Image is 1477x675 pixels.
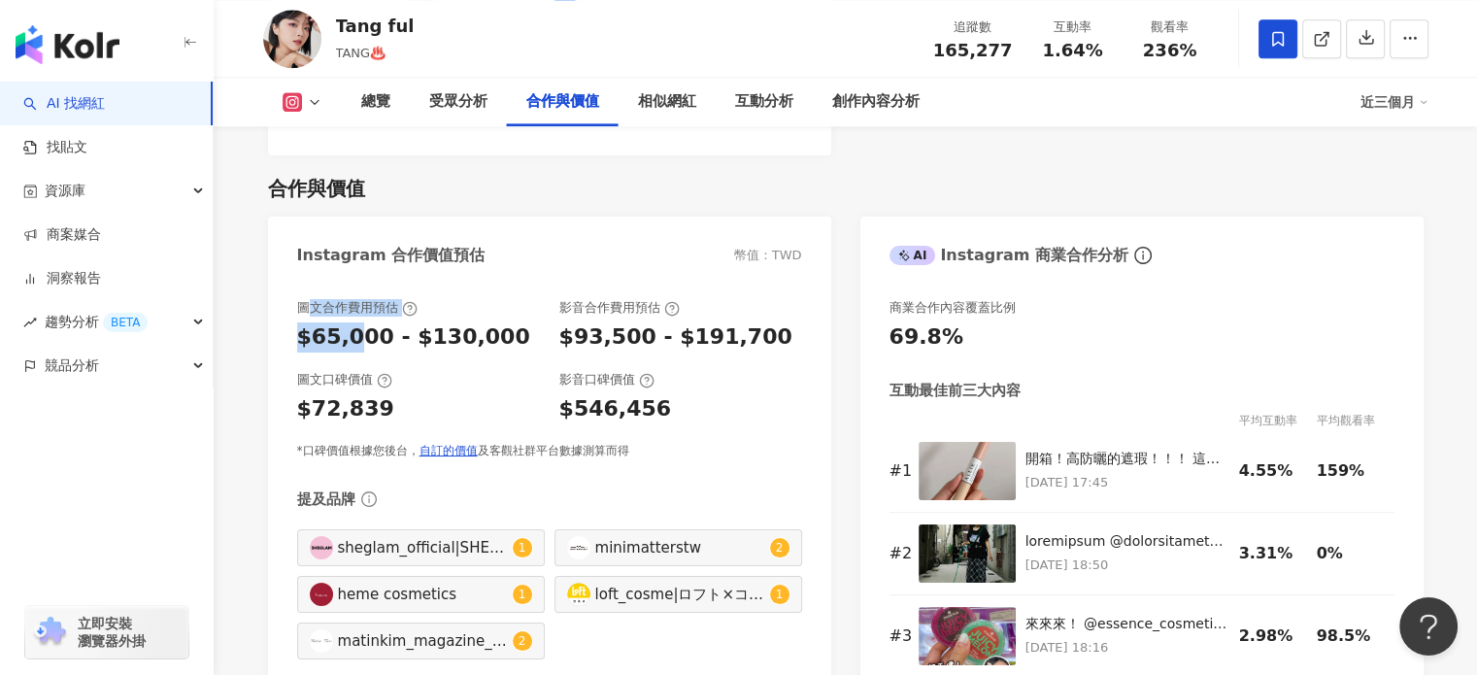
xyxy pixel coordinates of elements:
div: 總覽 [361,90,390,114]
img: 來來來！ @essence_cosmetics 這次新品很多欸！ 除了慕斯腮紅以外 還有這種光澤感的腮紅😍 快來看看吧！ #開架彩妝 #彩妝 #開架 #開箱 [919,607,1016,665]
div: 2.98% [1239,625,1307,647]
img: KOL Avatar [310,629,333,653]
span: 1 [519,588,526,601]
sup: 2 [770,538,789,557]
div: $65,000 - $130,000 [297,322,530,353]
a: searchAI 找網紅 [23,94,105,114]
div: 3.31% [1239,543,1307,564]
div: 159% [1317,460,1385,482]
div: matinkim_magazine_tw [338,630,508,652]
img: KOL Avatar [310,536,333,559]
sup: 2 [513,631,532,651]
img: chrome extension [31,617,69,648]
a: 自訂的價值 [420,444,478,457]
div: 提及品牌 [297,489,355,510]
div: loremipsum @dolorsitametc 2adipis😍🍿 @elitsedd eiusmodt⏰ incididuntu！ laboreetdolore magnaaliquae！... [1025,532,1229,552]
div: 近三個月 [1360,86,1428,118]
span: 1 [519,541,526,555]
div: # 1 [890,460,909,482]
div: AI [890,246,936,265]
div: heme cosmetics [338,584,508,605]
span: 1.64% [1042,41,1102,60]
div: 4.55% [1239,460,1307,482]
span: rise [23,316,37,329]
div: 互動分析 [735,90,793,114]
div: 來來來！ @essence_cosmetics 這次新品很多欸！ 除了慕斯腮紅以外 還有這種光澤感的腮紅😍 快來看看吧！ #開架彩妝 #彩妝 #開架 #開箱 [1025,615,1229,634]
span: TANG♨️ [336,46,386,60]
div: 商業合作內容覆蓋比例 [890,299,1016,317]
div: 開箱！高防曬的遮瑕！！！ 這款不是只設計給黑眼圈 全臉瑕疵都可以用 不過我覺得這調色拿來修飾眼周很適合😆 @kanebotw [1025,450,1229,469]
div: 相似網紅 [638,90,696,114]
a: chrome extension立即安裝 瀏覽器外掛 [25,606,188,658]
img: KOL Avatar [567,583,590,606]
span: 資源庫 [45,169,85,213]
span: info-circle [1131,244,1155,267]
div: sheglam_official|SHEGLAM OFFICIAL|sheglam_official|SHEGLAM OFFICIAL [338,537,508,558]
span: 2 [776,541,784,555]
sup: 1 [770,585,789,604]
div: *口碑價值根據您後台， 及客觀社群平台數據測算而得 [297,443,802,459]
div: 幣值：TWD [734,247,802,264]
span: 競品分析 [45,344,99,388]
span: 165,277 [933,40,1013,60]
img: 開箱！高防曬的遮瑕！！！ 這款不是只設計給黑眼圈 全臉瑕疵都可以用 不過我覺得這調色拿來修飾眼周很適合😆 @kanebotw [919,442,1016,500]
div: 影音合作費用預估 [559,299,680,317]
p: [DATE] 17:45 [1025,472,1229,493]
div: Instagram 商業合作分析 [890,245,1128,266]
div: 98.5% [1317,625,1385,647]
span: 趨勢分析 [45,300,148,344]
div: BETA [103,313,148,332]
div: 69.8% [890,322,963,353]
img: KOL Avatar [263,10,321,68]
div: 合作與價值 [526,90,599,114]
span: 236% [1143,41,1197,60]
div: 追蹤數 [933,17,1013,37]
p: [DATE] 18:50 [1025,555,1229,576]
span: 1 [776,588,784,601]
a: 洞察報告 [23,269,101,288]
img: KOL Avatar [567,536,590,559]
div: 0% [1317,543,1385,564]
div: 觀看率 [1133,17,1207,37]
img: KOL Avatar [310,583,333,606]
div: 互動率 [1036,17,1110,37]
img: 昨天和快樂小狗一起去 @minimatterstw 5週年快閃活動😍🍿 @maygobla 真的很瘋還出時鐘⏰ 但真的超級可愛很欠收藏！ 還有滿額禮雨水地毯也都超用心 我可是第一代傘的愛用者呢！... [919,524,1016,583]
div: $72,839 [297,394,394,424]
div: # 3 [890,625,909,647]
span: 立即安裝 瀏覽器外掛 [78,615,146,650]
a: 找貼文 [23,138,87,157]
div: 影音口碑價值 [559,371,655,388]
img: logo [16,25,119,64]
a: 商案媒合 [23,225,101,245]
div: 平均互動率 [1239,411,1317,430]
div: $93,500 - $191,700 [559,322,792,353]
sup: 1 [513,538,532,557]
div: 合作與價值 [268,175,365,202]
div: minimatterstw [595,537,765,558]
div: 創作內容分析 [832,90,920,114]
div: 受眾分析 [429,90,487,114]
div: Instagram 合作價值預估 [297,245,486,266]
div: loft_cosme|ロフト×コスメ|loft_cosme|ロフト×コスメ [595,584,765,605]
div: # 2 [890,543,909,564]
div: $546,456 [559,394,672,424]
div: 平均觀看率 [1317,411,1394,430]
span: 2 [519,634,526,648]
div: 互動最佳前三大內容 [890,381,1021,401]
sup: 1 [513,585,532,604]
div: 圖文口碑價值 [297,371,392,388]
div: 圖文合作費用預估 [297,299,418,317]
iframe: Help Scout Beacon - Open [1399,597,1458,656]
span: info-circle [358,489,380,510]
p: [DATE] 18:16 [1025,637,1229,658]
div: Tang ful [336,14,415,38]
